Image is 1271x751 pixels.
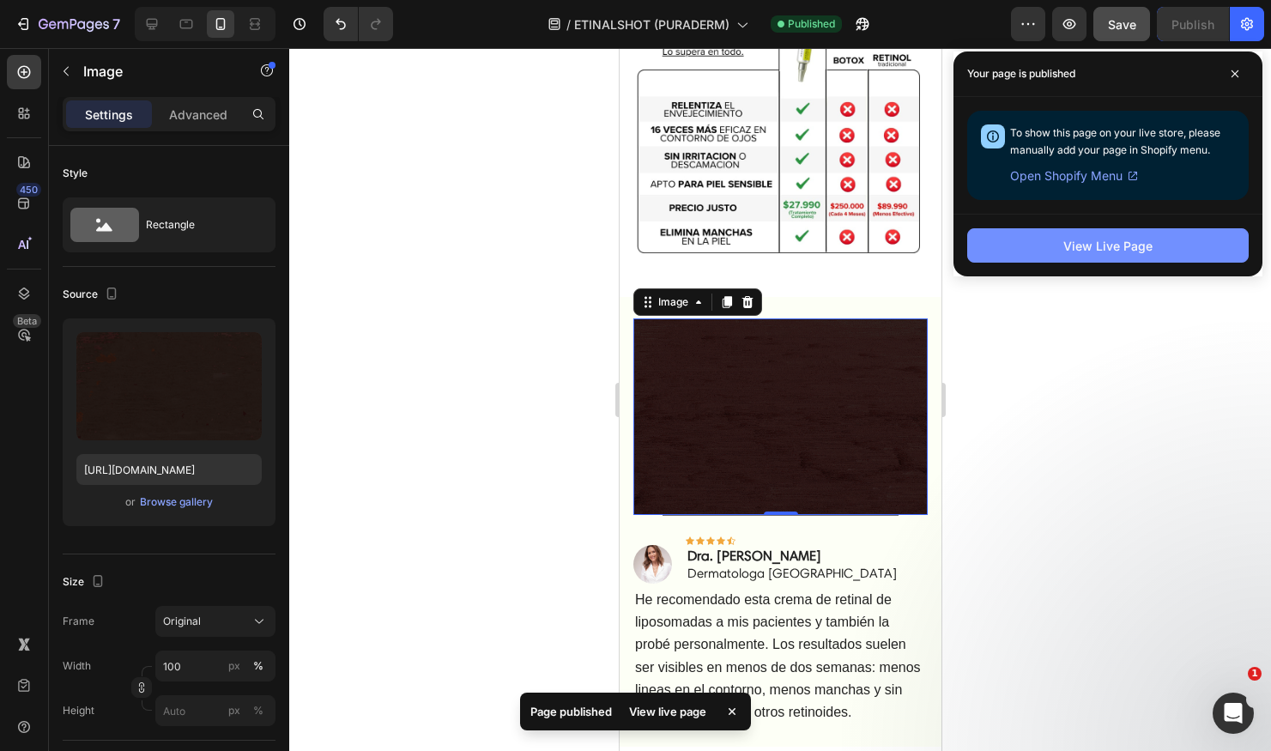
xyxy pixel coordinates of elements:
span: 1 [1248,667,1262,681]
p: Image [83,61,229,82]
iframe: Design area [620,48,941,751]
button: Publish [1157,7,1229,41]
button: Browse gallery [139,494,214,511]
div: Rectangle [146,205,251,245]
div: Image [35,246,72,262]
img: image_demo.jpg [14,270,308,467]
label: Width [63,658,91,674]
div: px [228,658,240,674]
div: 450 [16,183,41,197]
span: Open Shopify Menu [1010,166,1123,186]
input: px% [155,651,275,681]
img: preview-image [76,332,262,440]
span: Published [788,16,835,32]
p: Page published [530,703,612,720]
iframe: Intercom live chat [1213,693,1254,734]
input: https://example.com/image.jpg [76,454,262,485]
div: Style [63,166,88,181]
div: View Live Page [1063,237,1153,255]
input: px% [155,695,275,726]
label: Frame [63,614,94,629]
button: px [248,700,269,721]
span: Save [1108,17,1136,32]
div: % [253,703,263,718]
button: px [248,656,269,676]
div: Browse gallery [140,494,213,510]
p: Settings [85,106,133,124]
p: 7 [112,14,120,34]
span: To show this page on your live store, please manually add your page in Shopify menu. [1010,126,1220,156]
div: View live page [619,700,717,724]
p: Your page is published [967,65,1075,82]
span: / [566,15,571,33]
button: % [224,700,245,721]
span: or [125,492,136,512]
img: Alt Image [14,497,52,536]
div: Source [63,283,122,306]
button: Save [1093,7,1150,41]
span: ETINALSHOT (PURADERM) [574,15,729,33]
button: View Live Page [967,228,1249,263]
label: Height [63,703,94,718]
div: px [228,703,240,718]
div: Publish [1171,15,1214,33]
span: Dermatologa [GEOGRAPHIC_DATA] [68,518,277,533]
span: Original [163,614,201,629]
button: Original [155,606,275,637]
button: % [224,656,245,676]
div: Beta [13,314,41,328]
div: % [253,658,263,674]
div: Size [63,571,108,594]
div: Undo/Redo [324,7,393,41]
p: Advanced [169,106,227,124]
button: 7 [7,7,128,41]
span: He recomendado esta crema de retinal de liposomadas a mis pacientes y también la probé personalme... [15,544,301,671]
strong: Dra. [PERSON_NAME] [68,500,202,516]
